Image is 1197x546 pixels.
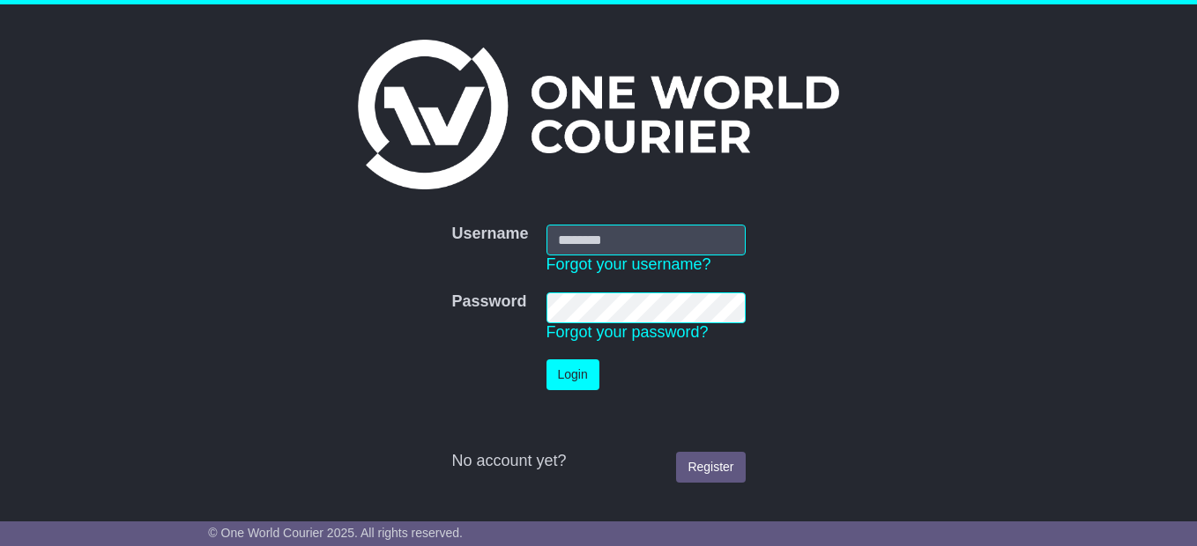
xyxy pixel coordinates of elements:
[676,452,745,483] a: Register
[358,40,839,189] img: One World
[208,526,463,540] span: © One World Courier 2025. All rights reserved.
[546,255,711,273] a: Forgot your username?
[451,225,528,244] label: Username
[546,323,709,341] a: Forgot your password?
[451,452,745,471] div: No account yet?
[451,292,526,312] label: Password
[546,359,599,390] button: Login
